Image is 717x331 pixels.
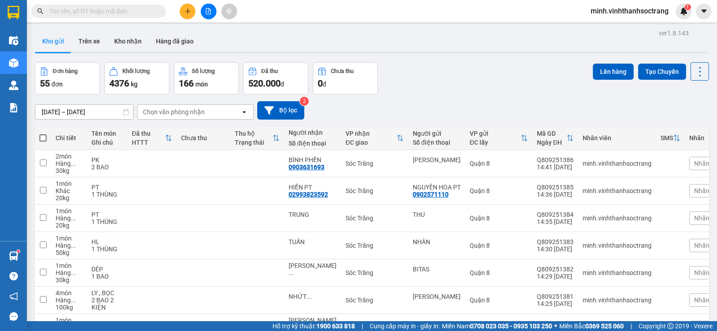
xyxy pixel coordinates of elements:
div: 14:35 [DATE] [537,218,574,225]
span: Nhãn [694,215,709,222]
button: file-add [201,4,216,19]
span: question-circle [9,272,18,280]
span: search [37,8,43,14]
div: PK [91,156,123,163]
div: Mã GD [537,130,566,137]
sup: 2 [300,97,309,106]
div: 50 kg [56,249,82,256]
span: Hỗ trợ kỹ thuật: [272,321,355,331]
div: Q809251383 [537,238,574,245]
th: Toggle SortBy [656,126,685,150]
div: KIM NGÂN MT [289,262,337,276]
div: BITAS [413,266,461,273]
th: Toggle SortBy [532,126,578,150]
div: LY , BỌC [91,289,123,297]
button: Đơn hàng55đơn [35,62,100,95]
div: HOA [413,320,461,327]
button: Tạo Chuyến [638,64,686,80]
span: món [195,81,208,88]
div: Quận 8 [470,187,528,194]
div: Thu hộ [235,130,272,137]
div: minh.vinhthanhsoctrang [583,215,652,222]
div: HOÀNG TIẾN [413,156,461,163]
div: 1 THÙNG [91,245,123,253]
div: 0902571110 [413,191,449,198]
div: 1 BAO [91,273,123,280]
div: Chi tiết [56,134,82,142]
div: Q809251386 [537,156,574,163]
button: aim [221,4,237,19]
img: solution-icon [9,103,18,112]
div: 1 món [56,207,82,215]
span: Nhãn [694,242,709,249]
div: VINH VŨ NGUYÊN [289,317,337,331]
div: SMS [661,134,673,142]
div: 1 món [56,180,82,187]
div: NGUYÊN HOA PT [413,184,461,191]
div: Đã thu [261,68,278,74]
div: BÌNH PHẾN [289,156,337,163]
button: Chưa thu0đ [313,62,378,95]
div: Tên món [91,130,123,137]
span: ... [71,269,76,276]
span: ⚪️ [554,324,557,328]
span: đ [323,81,326,88]
div: minh.vinhthanhsoctrang [583,269,652,276]
div: 30 kg [56,276,82,284]
div: DÉP [91,266,123,273]
div: Chọn văn phòng nhận [143,107,205,116]
span: Nhãn [694,297,709,304]
img: warehouse-icon [9,251,18,261]
span: 4376 [109,78,129,89]
div: 02993823592 [289,191,328,198]
span: đơn [52,81,63,88]
div: 14:29 [DATE] [537,273,574,280]
div: minh.vinhthanhsoctrang [583,160,652,167]
div: Sóc Trăng [346,242,404,249]
img: icon-new-feature [680,7,688,15]
div: Chưa thu [331,68,354,74]
input: Select a date range. [35,105,133,119]
div: Q809251380 [537,320,574,327]
div: Đã thu [132,130,165,137]
div: 1 THÙNG [91,191,123,198]
div: Quận 8 [470,160,528,167]
div: 2 BAO 2 KIỆN [91,297,123,311]
span: Miền Nam [442,321,552,331]
img: warehouse-icon [9,36,18,45]
sup: 1 [17,250,20,253]
span: Cung cấp máy in - giấy in: [370,321,440,331]
div: ĐC giao [346,139,397,146]
div: 14:36 [DATE] [537,191,574,198]
span: 1 [686,4,689,10]
div: Người gửi [413,130,461,137]
div: Khác [56,187,82,194]
span: | [362,321,363,331]
th: Toggle SortBy [341,126,408,150]
span: 166 [179,78,194,89]
strong: 0708 023 035 - 0935 103 250 [470,322,552,330]
div: Nhân viên [583,134,652,142]
span: Miền Bắc [559,321,624,331]
button: Khối lượng4376kg [104,62,169,95]
button: Số lượng166món [174,62,239,95]
svg: open [241,108,248,116]
strong: 1900 633 818 [316,322,355,330]
span: copyright [667,323,674,329]
div: 30 kg [56,167,82,174]
sup: 1 [685,4,691,10]
div: Quận 8 [470,242,528,249]
div: Sóc Trăng [346,187,404,194]
div: 20 kg [56,194,82,202]
strong: 0369 525 060 [585,322,624,330]
div: Sóc Trăng [346,215,404,222]
div: Khối lượng [122,68,150,74]
div: 2 BAO [91,163,123,171]
div: Sóc Trăng [346,160,404,167]
button: caret-down [696,4,712,19]
div: NHỨT PHƯƠNG [289,293,337,300]
div: ĐC lấy [470,139,521,146]
span: 55 [40,78,50,89]
div: 20 kg [56,222,82,229]
button: Bộ lọc [257,101,304,120]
